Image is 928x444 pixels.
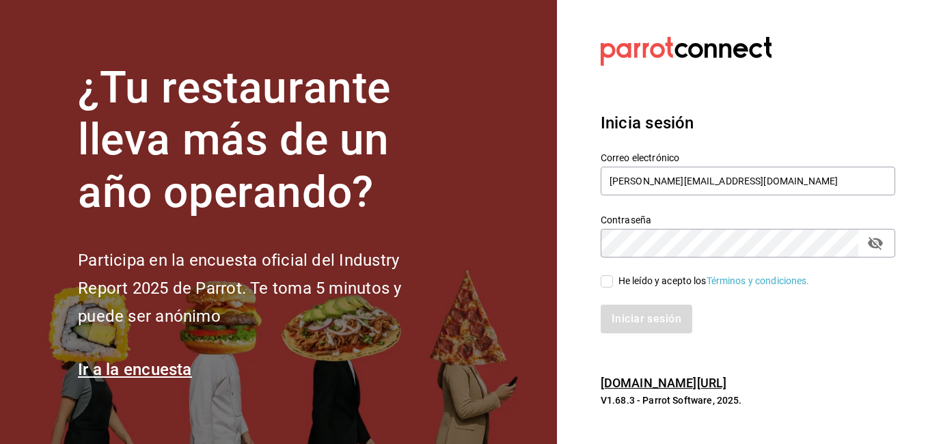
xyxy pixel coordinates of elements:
h1: ¿Tu restaurante lleva más de un año operando? [78,62,447,219]
div: He leído y acepto los [618,274,810,288]
button: passwordField [864,232,887,255]
label: Contraseña [601,214,895,224]
input: Ingresa tu correo electrónico [601,167,895,195]
p: V1.68.3 - Parrot Software, 2025. [601,393,895,407]
label: Correo electrónico [601,152,895,162]
h3: Inicia sesión [601,111,895,135]
a: Ir a la encuesta [78,360,192,379]
a: [DOMAIN_NAME][URL] [601,376,726,390]
a: Términos y condiciones. [707,275,810,286]
h2: Participa en la encuesta oficial del Industry Report 2025 de Parrot. Te toma 5 minutos y puede se... [78,247,447,330]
